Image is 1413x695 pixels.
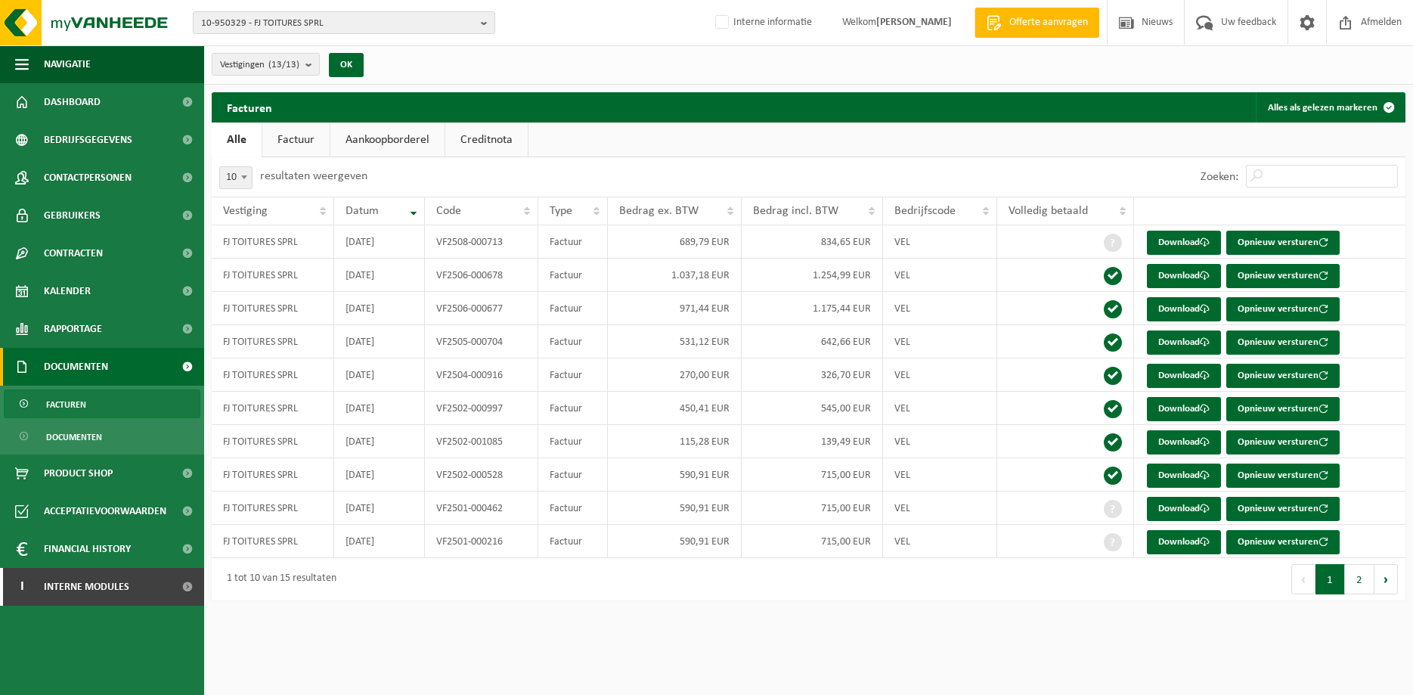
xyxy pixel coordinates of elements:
td: [DATE] [334,292,425,325]
button: Opnieuw versturen [1226,264,1340,288]
td: 590,91 EUR [608,525,742,558]
td: VEL [883,259,997,292]
td: Factuur [538,225,608,259]
span: Kalender [44,272,91,310]
td: 326,70 EUR [742,358,883,392]
td: 1.254,99 EUR [742,259,883,292]
td: Factuur [538,458,608,492]
span: Bedrag incl. BTW [753,205,838,217]
span: Vestigingen [220,54,299,76]
a: Facturen [4,389,200,418]
span: Bedrijfsgegevens [44,121,132,159]
button: Opnieuw versturen [1226,231,1340,255]
span: Documenten [44,348,108,386]
td: VEL [883,458,997,492]
td: VF2504-000916 [425,358,538,392]
button: Opnieuw versturen [1226,330,1340,355]
td: FJ TOITURES SPRL [212,425,334,458]
td: [DATE] [334,358,425,392]
label: Interne informatie [712,11,812,34]
button: Previous [1291,564,1315,594]
a: Download [1147,497,1221,521]
td: [DATE] [334,392,425,425]
td: 270,00 EUR [608,358,742,392]
td: FJ TOITURES SPRL [212,525,334,558]
label: resultaten weergeven [260,170,367,182]
span: 10-950329 - FJ TOITURES SPRL [201,12,475,35]
td: Factuur [538,392,608,425]
td: [DATE] [334,425,425,458]
td: Factuur [538,259,608,292]
td: [DATE] [334,525,425,558]
button: 2 [1345,564,1374,594]
span: Gebruikers [44,197,101,234]
a: Download [1147,330,1221,355]
td: 715,00 EUR [742,458,883,492]
span: 10 [219,166,253,189]
span: Navigatie [44,45,91,83]
span: Documenten [46,423,102,451]
span: Dashboard [44,83,101,121]
a: Offerte aanvragen [975,8,1099,38]
td: 590,91 EUR [608,492,742,525]
td: 115,28 EUR [608,425,742,458]
td: 715,00 EUR [742,525,883,558]
td: FJ TOITURES SPRL [212,259,334,292]
span: Rapportage [44,310,102,348]
span: Product Shop [44,455,113,492]
td: VF2502-000997 [425,392,538,425]
button: Alles als gelezen markeren [1256,92,1404,123]
span: Type [550,205,572,217]
td: 1.175,44 EUR [742,292,883,325]
td: Factuur [538,358,608,392]
a: Download [1147,297,1221,321]
td: 1.037,18 EUR [608,259,742,292]
button: Opnieuw versturen [1226,530,1340,554]
span: Financial History [44,530,131,568]
td: [DATE] [334,458,425,492]
td: VF2501-000462 [425,492,538,525]
td: FJ TOITURES SPRL [212,458,334,492]
a: Download [1147,231,1221,255]
button: Opnieuw versturen [1226,364,1340,388]
td: Factuur [538,525,608,558]
td: FJ TOITURES SPRL [212,292,334,325]
button: Opnieuw versturen [1226,497,1340,521]
td: VEL [883,492,997,525]
td: [DATE] [334,492,425,525]
button: Opnieuw versturen [1226,397,1340,421]
td: 531,12 EUR [608,325,742,358]
a: Download [1147,397,1221,421]
td: 715,00 EUR [742,492,883,525]
span: Vestiging [223,205,268,217]
a: Alle [212,123,262,157]
td: Factuur [538,492,608,525]
td: VEL [883,392,997,425]
td: VF2506-000677 [425,292,538,325]
td: [DATE] [334,225,425,259]
td: 590,91 EUR [608,458,742,492]
td: FJ TOITURES SPRL [212,392,334,425]
td: VF2505-000704 [425,325,538,358]
td: VEL [883,325,997,358]
td: 834,65 EUR [742,225,883,259]
button: Opnieuw versturen [1226,430,1340,455]
td: VF2502-001085 [425,425,538,458]
count: (13/13) [268,60,299,70]
td: [DATE] [334,325,425,358]
a: Aankoopborderel [330,123,445,157]
button: Vestigingen(13/13) [212,53,320,76]
span: Bedrag ex. BTW [619,205,699,217]
strong: [PERSON_NAME] [876,17,952,28]
a: Documenten [4,422,200,451]
span: 10 [220,167,252,188]
td: [DATE] [334,259,425,292]
td: Factuur [538,292,608,325]
button: Next [1374,564,1398,594]
td: Factuur [538,325,608,358]
td: FJ TOITURES SPRL [212,225,334,259]
a: Download [1147,530,1221,554]
td: VF2506-000678 [425,259,538,292]
span: Bedrijfscode [894,205,956,217]
td: VEL [883,525,997,558]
